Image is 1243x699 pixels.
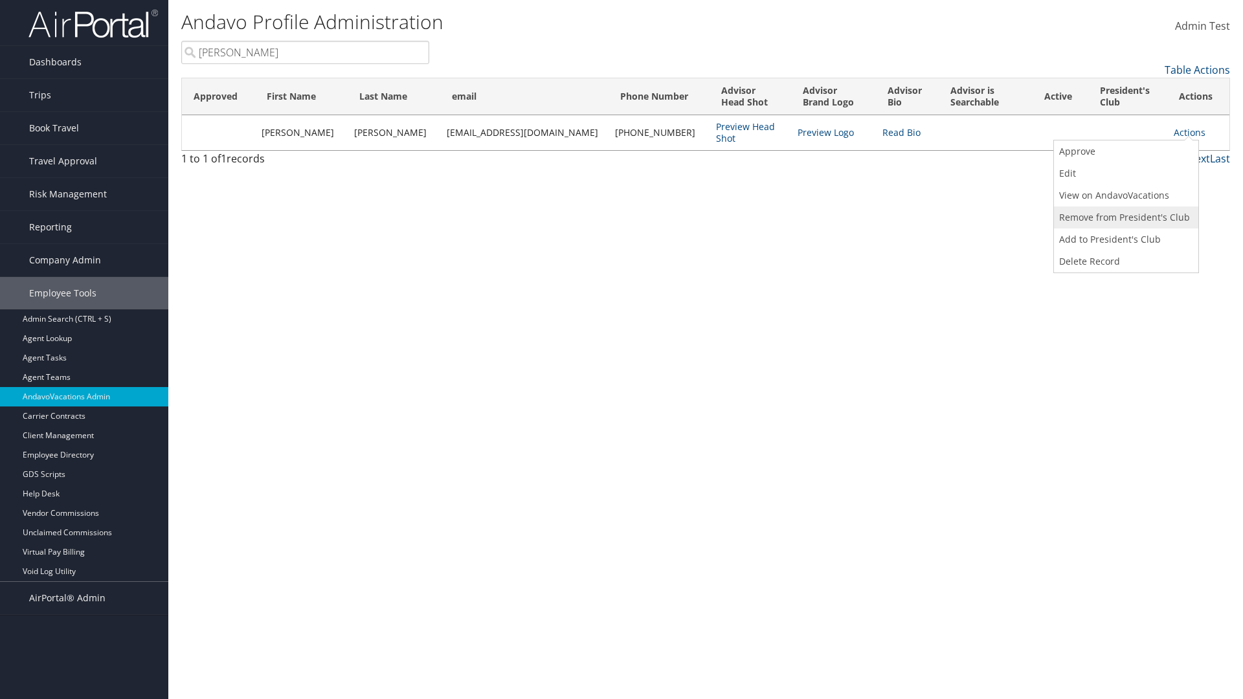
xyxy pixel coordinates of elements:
[1167,78,1229,115] th: Actions
[29,277,96,309] span: Employee Tools
[876,78,939,115] th: Advisor Bio: activate to sort column ascending
[255,78,348,115] th: First Name: activate to sort column ascending
[255,115,348,150] td: [PERSON_NAME]
[1210,151,1230,166] a: Last
[1174,126,1205,139] a: Actions
[1088,78,1168,115] th: President's Club: activate to sort column ascending
[939,78,1033,115] th: Advisor is Searchable: activate to sort column ascending
[716,120,775,144] a: Preview Head Shot
[1054,162,1195,184] a: Edit
[29,112,79,144] span: Book Travel
[29,582,106,614] span: AirPortal® Admin
[29,244,101,276] span: Company Admin
[181,151,429,173] div: 1 to 1 of records
[29,211,72,243] span: Reporting
[181,8,880,36] h1: Andavo Profile Administration
[1054,250,1195,272] a: Delete Record
[1175,6,1230,47] a: Admin Test
[609,115,710,150] td: [PHONE_NUMBER]
[181,41,429,64] input: Search
[1054,140,1195,162] a: Approve
[1054,228,1195,250] a: Add to President's Club
[798,126,854,139] a: Preview Logo
[609,78,710,115] th: Phone Number: activate to sort column ascending
[29,145,97,177] span: Travel Approval
[221,151,227,166] span: 1
[791,78,876,115] th: Advisor Brand Logo: activate to sort column ascending
[29,46,82,78] span: Dashboards
[440,78,608,115] th: email: activate to sort column ascending
[1054,206,1195,228] a: Remove from President's Club
[28,8,158,39] img: airportal-logo.png
[710,78,791,115] th: Advisor Head Shot: activate to sort column ascending
[29,178,107,210] span: Risk Management
[1165,63,1230,77] a: Table Actions
[1054,184,1195,206] a: View on AndavoVacations
[348,78,440,115] th: Last Name: activate to sort column ascending
[1175,19,1230,33] span: Admin Test
[1033,78,1088,115] th: Active: activate to sort column ascending
[29,79,51,111] span: Trips
[440,115,608,150] td: [EMAIL_ADDRESS][DOMAIN_NAME]
[182,78,255,115] th: Approved: activate to sort column ascending
[348,115,440,150] td: [PERSON_NAME]
[882,126,921,139] a: Read Bio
